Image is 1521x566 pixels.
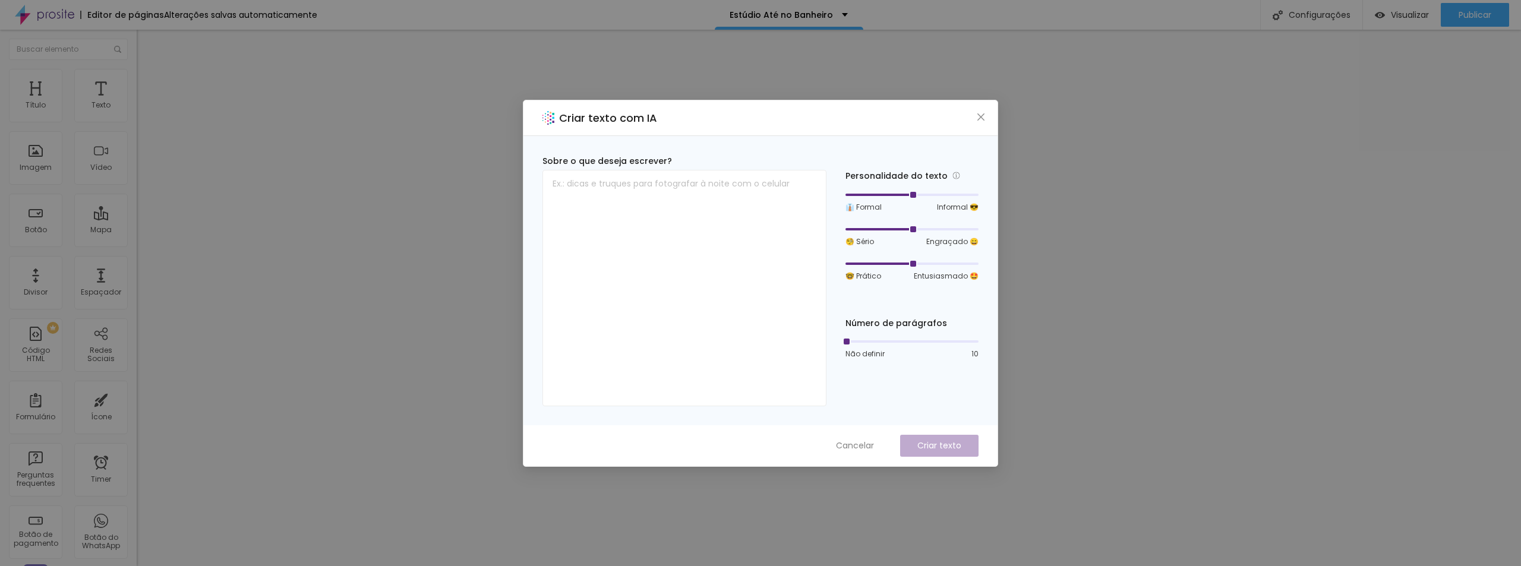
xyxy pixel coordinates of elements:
div: Personalidade do texto [845,169,979,183]
span: Entusiasmado 🤩 [914,271,979,282]
div: Ícone [91,413,112,421]
button: Close [975,110,987,123]
div: Perguntas frequentes [12,471,59,488]
button: Criar texto [900,435,979,457]
iframe: Editor [137,30,1521,566]
img: Icone [114,46,121,53]
span: Visualizar [1391,10,1429,20]
span: 🤓 Prático [845,271,881,282]
span: Não definir [845,349,885,359]
div: Título [26,101,46,109]
div: Espaçador [81,288,121,296]
div: Mapa [90,226,112,234]
button: Visualizar [1363,3,1441,27]
span: Informal 😎 [937,202,979,213]
button: Publicar [1441,3,1509,27]
div: Imagem [20,163,52,172]
div: Número de parágrafos [845,317,979,330]
div: Texto [91,101,111,109]
div: Botão [25,226,47,234]
span: Publicar [1459,10,1491,20]
div: Timer [91,475,111,483]
span: Engraçado 😄 [926,236,979,247]
div: Vídeo [90,163,112,172]
div: Editor de páginas [80,11,164,19]
div: Redes Sociais [77,346,124,363]
div: Botão de pagamento [12,530,59,548]
span: 👔 Formal [845,202,882,213]
div: Botão do WhatsApp [77,533,124,551]
img: Icone [1273,10,1283,20]
input: Buscar elemento [9,39,128,60]
img: view-1.svg [1375,10,1385,20]
p: Estúdio Até no Banheiro [730,11,833,19]
span: close [976,112,986,122]
span: Cancelar [836,439,874,452]
div: Sobre o que deseja escrever? [542,155,826,167]
div: Formulário [16,413,55,421]
span: 10 [971,349,979,359]
div: Divisor [24,288,48,296]
h2: Criar texto com IA [559,110,657,126]
div: Alterações salvas automaticamente [164,11,317,19]
div: Código HTML [12,346,59,363]
button: Cancelar [824,435,886,457]
span: 🧐 Sério [845,236,874,247]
